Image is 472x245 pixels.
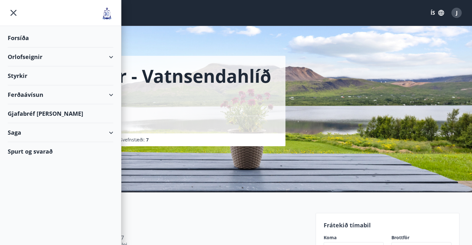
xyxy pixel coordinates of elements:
button: menu [8,7,19,19]
span: Svefnstæði : [120,137,149,143]
p: Frátekið tímabil [324,221,451,229]
label: Brottför [391,234,451,241]
span: 7 [146,137,149,143]
h3: Svefnaðstaða [13,215,308,226]
img: union_logo [101,7,113,20]
div: Orlofseignir [8,47,113,66]
div: Saga [8,123,113,142]
span: J [456,9,458,16]
h1: Skorradalur - Vatnsendahlíð 175 [20,63,278,112]
div: Spurt og svarað [8,142,113,161]
div: Forsíða [8,29,113,47]
div: Gjafabréf [PERSON_NAME] [8,104,113,123]
label: Koma [324,234,384,241]
button: J [449,5,464,21]
div: Styrkir [8,66,113,85]
button: ÍS [427,7,448,19]
div: Ferðaávísun [8,85,113,104]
